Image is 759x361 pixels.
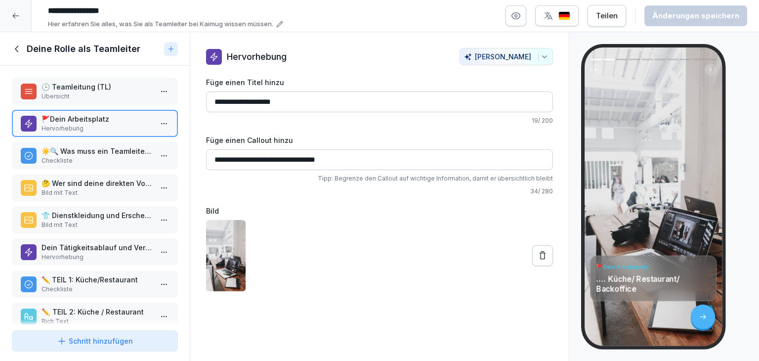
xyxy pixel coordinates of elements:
[42,210,152,221] p: 👕 Dienstkleidung und Erscheinungsbild:
[588,5,626,27] button: Teilen
[42,178,152,188] p: 🤔 Wer sind deine direkten Vorgesetzten?
[42,124,152,133] p: Hervorhebung
[206,174,553,183] p: Tipp: Begrenze den Callout auf wichtige Information, damit er übersichtlich bleibt
[12,206,178,233] div: 👕 Dienstkleidung und Erscheinungsbild:Bild mit Text
[596,10,618,21] div: Teilen
[464,52,548,61] div: [PERSON_NAME]
[42,285,152,294] p: Checkliste
[42,92,152,101] p: Übersicht
[596,263,711,271] h4: 🚩Dein Arbeitsplatz
[12,110,178,137] div: 🚩Dein ArbeitsplatzHervorhebung
[42,274,152,285] p: ✏️ TEIL 1: Küche/Restaurant
[42,156,152,165] p: Checkliste
[12,142,178,169] div: ☀️🔍 Was muss ein Teamleiter JEDEN [DATE] überprüfen?Checkliste
[42,307,152,317] p: ✏️ TEIL 2: Küche / Restaurant
[42,253,152,262] p: Hervorhebung
[27,43,140,55] h1: Deine Rolle als Teamleiter
[42,114,152,124] p: 🚩Dein Arbeitsplatz
[460,48,553,65] button: [PERSON_NAME]
[42,82,152,92] p: 🕒 Teamleitung (TL)
[12,238,178,266] div: Dein Tätigkeitsablauf und VerantwortungsbereicheHervorhebung
[206,187,553,196] p: 34 / 280
[42,221,152,229] p: Bild mit Text
[42,146,152,156] p: ☀️🔍 Was muss ein Teamleiter JEDEN [DATE] überprüfen?
[206,77,553,88] label: Füge einen Titel hinzu
[57,336,133,346] div: Schritt hinzufügen
[12,303,178,330] div: ✏️ TEIL 2: Küche / RestaurantRich Text
[42,242,152,253] p: Dein Tätigkeitsablauf und Verantwortungsbereiche
[652,10,739,21] div: Änderungen speichern
[206,135,553,145] label: Füge einen Callout hinzu
[48,19,273,29] p: Hier erfahren Sie alles, was Sie als Teamleiter bei Kaimug wissen müssen.
[596,274,711,294] p: .... Küche/ Restaurant/ Backoffice
[227,50,287,63] p: Hervorhebung
[12,271,178,298] div: ✏️ TEIL 1: Küche/RestaurantCheckliste
[12,78,178,105] div: 🕒 Teamleitung (TL)Übersicht
[206,220,246,291] img: cllexc59t0009376r6s3h8x79.jpg
[12,330,178,352] button: Schritt hinzufügen
[42,317,152,326] p: Rich Text
[42,188,152,197] p: Bild mit Text
[644,5,747,26] button: Änderungen speichern
[558,11,570,21] img: de.svg
[206,206,553,216] label: Bild
[206,116,553,125] p: 19 / 200
[12,174,178,201] div: 🤔 Wer sind deine direkten Vorgesetzten?Bild mit Text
